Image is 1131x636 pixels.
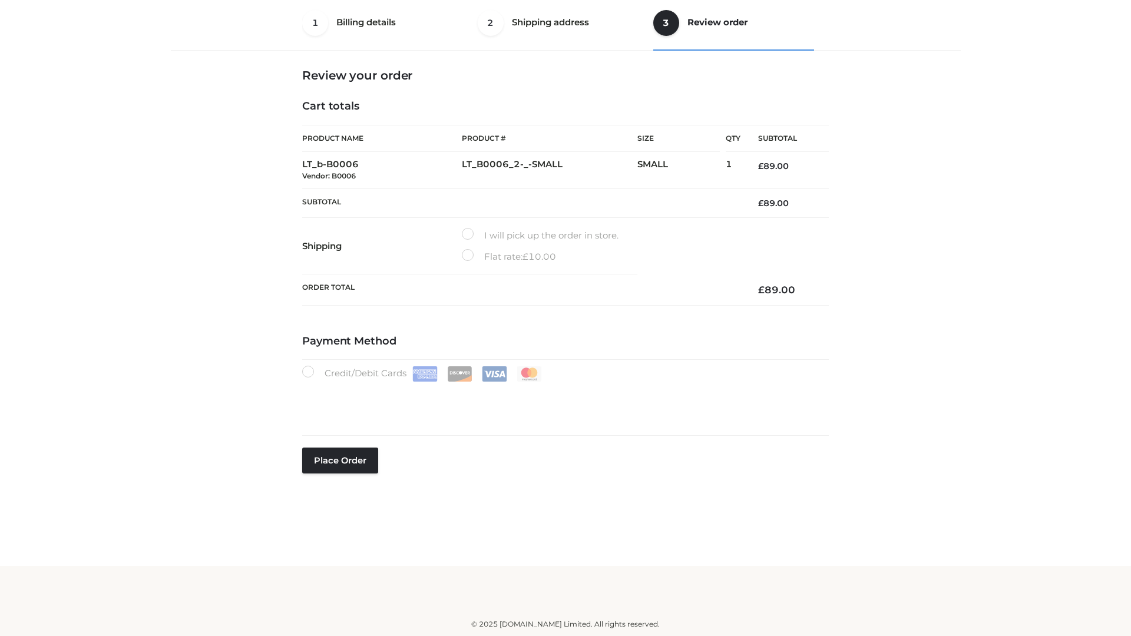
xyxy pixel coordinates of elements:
td: LT_b-B0006 [302,152,462,189]
button: Place order [302,448,378,473]
img: Visa [482,366,507,382]
label: Flat rate: [462,249,556,264]
span: £ [758,198,763,208]
label: I will pick up the order in store. [462,228,619,243]
th: Subtotal [740,125,829,152]
bdi: 89.00 [758,161,789,171]
th: Size [637,125,720,152]
th: Subtotal [302,188,740,217]
label: Credit/Debit Cards [302,366,543,382]
h4: Cart totals [302,100,829,113]
img: Discover [447,366,472,382]
small: Vendor: B0006 [302,171,356,180]
h3: Review your order [302,68,829,82]
th: Qty [726,125,740,152]
div: © 2025 [DOMAIN_NAME] Limited. All rights reserved. [175,618,956,630]
h4: Payment Method [302,335,829,348]
img: Amex [412,366,438,382]
th: Product # [462,125,637,152]
th: Shipping [302,218,462,274]
span: £ [758,284,765,296]
img: Mastercard [517,366,542,382]
td: LT_B0006_2-_-SMALL [462,152,637,189]
th: Order Total [302,274,740,306]
td: SMALL [637,152,726,189]
bdi: 89.00 [758,198,789,208]
bdi: 89.00 [758,284,795,296]
td: 1 [726,152,740,189]
th: Product Name [302,125,462,152]
span: £ [758,161,763,171]
bdi: 10.00 [522,251,556,262]
span: £ [522,251,528,262]
iframe: Secure payment input frame [300,379,826,422]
